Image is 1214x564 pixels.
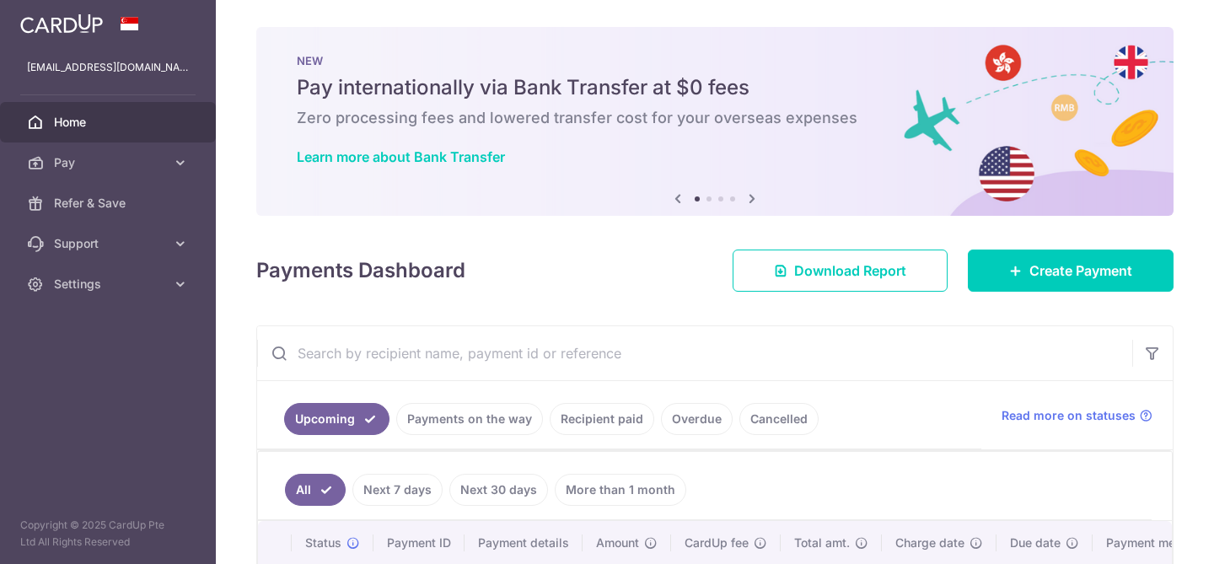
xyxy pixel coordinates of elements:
a: All [285,474,346,506]
h4: Payments Dashboard [256,255,465,286]
a: Learn more about Bank Transfer [297,148,505,165]
span: Charge date [895,534,964,551]
p: NEW [297,54,1133,67]
span: Status [305,534,341,551]
span: Settings [54,276,165,293]
span: Refer & Save [54,195,165,212]
span: Download Report [794,261,906,281]
span: Amount [596,534,639,551]
h5: Pay internationally via Bank Transfer at $0 fees [297,74,1133,101]
span: Read more on statuses [1002,407,1136,424]
a: Overdue [661,403,733,435]
a: Cancelled [739,403,819,435]
span: Due date [1010,534,1061,551]
h6: Zero processing fees and lowered transfer cost for your overseas expenses [297,108,1133,128]
a: Next 7 days [352,474,443,506]
img: CardUp [20,13,103,34]
input: Search by recipient name, payment id or reference [257,326,1132,380]
span: Support [54,235,165,252]
p: [EMAIL_ADDRESS][DOMAIN_NAME] [27,59,189,76]
a: Upcoming [284,403,389,435]
a: Read more on statuses [1002,407,1152,424]
a: Next 30 days [449,474,548,506]
span: Home [54,114,165,131]
img: Bank transfer banner [256,27,1174,216]
span: Total amt. [794,534,850,551]
span: CardUp fee [685,534,749,551]
span: Pay [54,154,165,171]
a: Create Payment [968,250,1174,292]
a: Download Report [733,250,948,292]
a: Payments on the way [396,403,543,435]
span: Create Payment [1029,261,1132,281]
a: More than 1 month [555,474,686,506]
a: Recipient paid [550,403,654,435]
